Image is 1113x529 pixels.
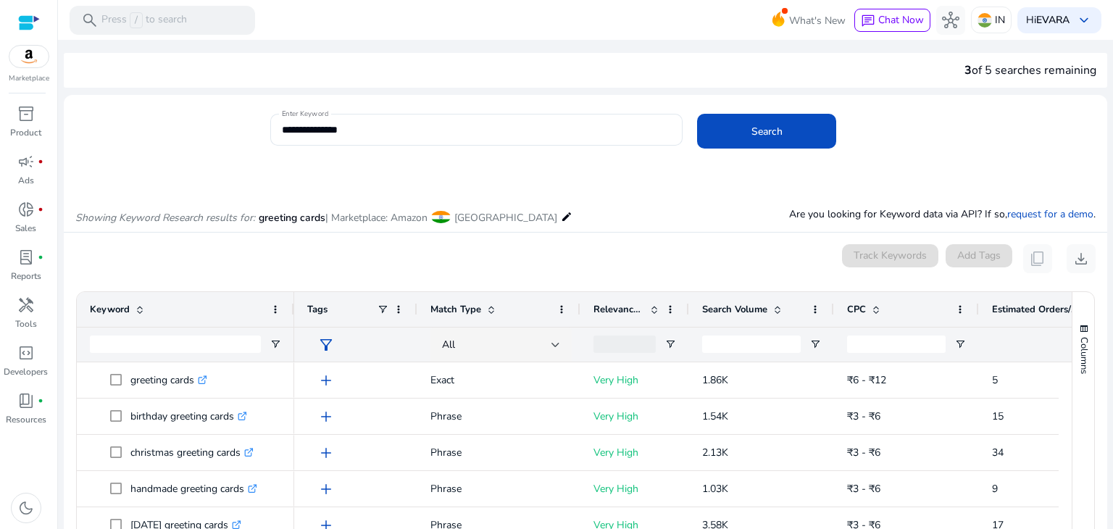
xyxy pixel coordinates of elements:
button: download [1067,244,1096,273]
p: Are you looking for Keyword data via API? If so, . [789,207,1096,222]
p: Tools [15,317,37,330]
button: chatChat Now [854,9,930,32]
span: filter_alt [317,336,335,354]
p: Reports [11,270,41,283]
span: keyboard_arrow_down [1075,12,1093,29]
input: Search Volume Filter Input [702,336,801,353]
span: All [442,338,455,351]
span: Columns [1077,337,1091,374]
img: amazon.svg [9,46,49,67]
span: What's New [789,8,846,33]
span: hub [942,12,959,29]
p: Very High [593,474,676,504]
p: greeting cards [130,365,207,395]
span: chat [861,14,875,28]
span: 2.13K [702,446,728,459]
span: Match Type [430,303,481,316]
button: Open Filter Menu [809,338,821,350]
span: greeting cards [259,211,325,225]
span: add [317,444,335,462]
span: add [317,408,335,425]
input: CPC Filter Input [847,336,946,353]
span: / [130,12,143,28]
span: ₹3 - ₹6 [847,409,880,423]
mat-icon: edit [561,208,572,225]
span: Estimated Orders/Month [992,303,1079,316]
span: book_4 [17,392,35,409]
p: christmas greeting cards [130,438,254,467]
span: Relevance Score [593,303,644,316]
p: Product [10,126,41,139]
span: code_blocks [17,344,35,362]
span: fiber_manual_record [38,207,43,212]
button: Open Filter Menu [954,338,966,350]
p: Very High [593,438,676,467]
p: Developers [4,365,48,378]
p: Sales [15,222,36,235]
p: birthday greeting cards [130,401,247,431]
span: ₹6 - ₹12 [847,373,886,387]
div: of 5 searches remaining [964,62,1096,79]
span: CPC [847,303,866,316]
p: Exact [430,365,567,395]
p: Press to search [101,12,187,28]
span: 5 [992,373,998,387]
p: Hi [1026,15,1070,25]
a: request for a demo [1007,207,1093,221]
span: Chat Now [878,13,924,27]
button: Open Filter Menu [270,338,281,350]
span: 1.54K [702,409,728,423]
span: fiber_manual_record [38,159,43,164]
span: Search Volume [702,303,767,316]
span: | Marketplace: Amazon [325,211,428,225]
p: IN [995,7,1005,33]
button: hub [936,6,965,35]
p: Phrase [430,438,567,467]
span: Keyword [90,303,130,316]
p: Phrase [430,401,567,431]
span: campaign [17,153,35,170]
span: dark_mode [17,499,35,517]
img: in.svg [977,13,992,28]
i: Showing Keyword Research results for: [75,211,255,225]
button: Open Filter Menu [664,338,676,350]
p: handmade greeting cards [130,474,257,504]
span: fiber_manual_record [38,398,43,404]
p: Very High [593,365,676,395]
span: add [317,480,335,498]
span: fiber_manual_record [38,254,43,260]
p: Resources [6,413,46,426]
p: Phrase [430,474,567,504]
button: Search [697,114,836,149]
span: download [1072,250,1090,267]
span: [GEOGRAPHIC_DATA] [454,211,557,225]
span: 15 [992,409,1004,423]
span: donut_small [17,201,35,218]
p: Marketplace [9,73,49,84]
span: add [317,372,335,389]
span: inventory_2 [17,105,35,122]
span: Tags [307,303,328,316]
span: 34 [992,446,1004,459]
mat-label: Enter Keyword [282,109,328,119]
span: 3 [964,62,972,78]
input: Keyword Filter Input [90,336,261,353]
span: 9 [992,482,998,496]
span: Search [751,124,783,139]
p: Ads [18,174,34,187]
b: EVARA [1036,13,1070,27]
span: ₹3 - ₹6 [847,446,880,459]
p: Very High [593,401,676,431]
span: 1.86K [702,373,728,387]
span: lab_profile [17,249,35,266]
span: ₹3 - ₹6 [847,482,880,496]
span: 1.03K [702,482,728,496]
span: handyman [17,296,35,314]
span: search [81,12,99,29]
